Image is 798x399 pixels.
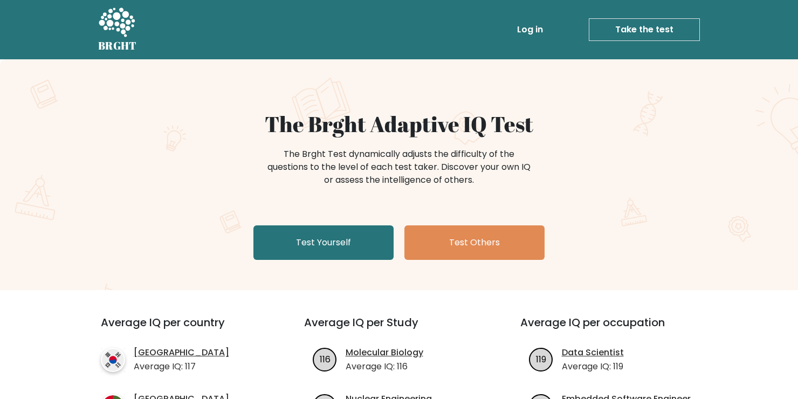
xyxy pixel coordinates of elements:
[562,360,624,373] p: Average IQ: 119
[513,19,547,40] a: Log in
[319,353,330,365] text: 116
[264,148,534,187] div: The Brght Test dynamically adjusts the difficulty of the questions to the level of each test take...
[562,346,624,359] a: Data Scientist
[304,316,494,342] h3: Average IQ per Study
[404,225,545,260] a: Test Others
[589,18,700,41] a: Take the test
[346,346,423,359] a: Molecular Biology
[98,4,137,55] a: BRGHT
[520,316,711,342] h3: Average IQ per occupation
[346,360,423,373] p: Average IQ: 116
[101,348,125,372] img: country
[98,39,137,52] h5: BRGHT
[253,225,394,260] a: Test Yourself
[101,316,265,342] h3: Average IQ per country
[136,111,662,137] h1: The Brght Adaptive IQ Test
[536,353,546,365] text: 119
[134,360,229,373] p: Average IQ: 117
[134,346,229,359] a: [GEOGRAPHIC_DATA]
